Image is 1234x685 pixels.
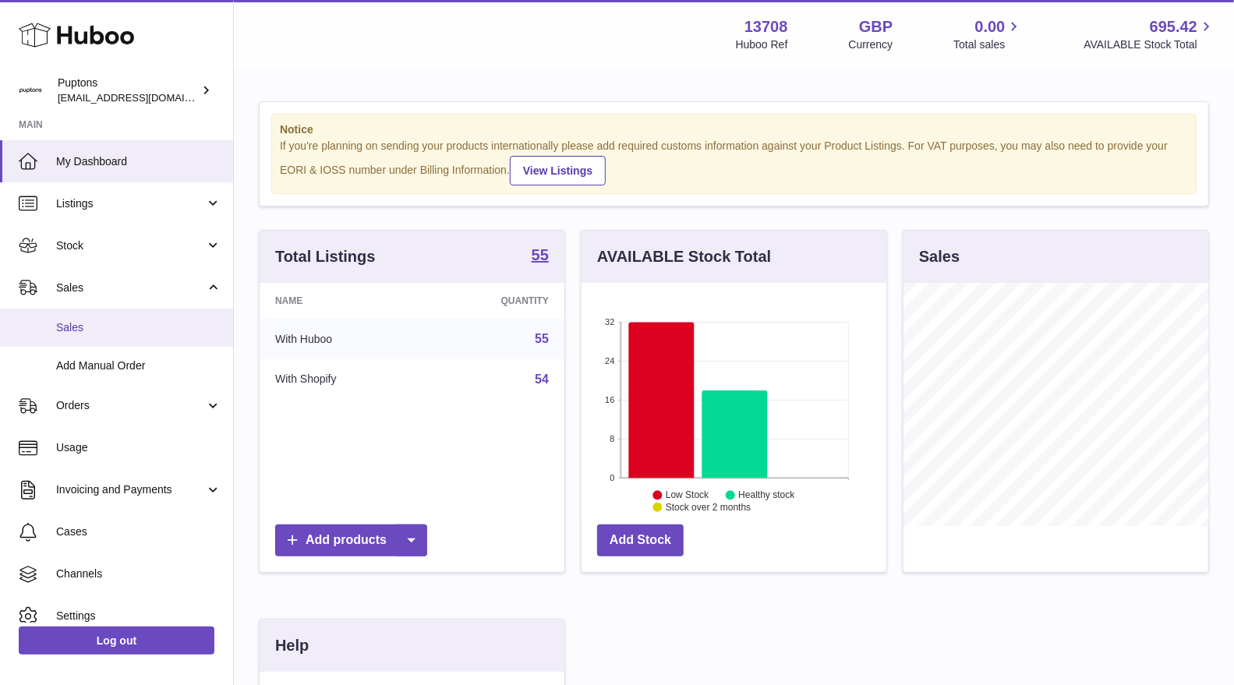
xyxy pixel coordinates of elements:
span: My Dashboard [56,154,221,169]
strong: 13708 [744,16,788,37]
text: 16 [605,395,614,404]
span: Add Manual Order [56,358,221,373]
div: Huboo Ref [736,37,788,52]
a: View Listings [510,156,606,185]
td: With Huboo [260,319,424,359]
span: Cases [56,524,221,539]
th: Name [260,283,424,319]
a: 0.00 Total sales [953,16,1023,52]
strong: GBP [859,16,893,37]
h3: Total Listings [275,246,376,267]
th: Quantity [424,283,564,319]
a: 54 [535,373,549,386]
strong: Notice [280,122,1188,137]
text: 0 [610,473,614,482]
text: Healthy stock [738,489,795,500]
a: 55 [535,332,549,345]
div: If you're planning on sending your products internationally please add required customs informati... [280,139,1188,185]
span: Channels [56,567,221,581]
span: 0.00 [975,16,1006,37]
span: Sales [56,281,205,295]
span: Orders [56,398,205,413]
a: Add Stock [597,524,684,556]
div: Puptons [58,76,198,105]
span: Listings [56,196,205,211]
h3: Help [275,635,309,656]
span: 695.42 [1150,16,1197,37]
span: Invoicing and Payments [56,482,205,497]
text: 8 [610,434,614,443]
span: [EMAIL_ADDRESS][DOMAIN_NAME] [58,91,229,104]
h3: AVAILABLE Stock Total [597,246,771,267]
text: 32 [605,317,614,327]
span: Sales [56,320,221,335]
strong: 55 [532,247,549,263]
span: AVAILABLE Stock Total [1084,37,1215,52]
h3: Sales [919,246,960,267]
a: Log out [19,627,214,655]
span: Total sales [953,37,1023,52]
text: Low Stock [666,489,709,500]
a: Add products [275,524,427,556]
span: Settings [56,609,221,623]
a: 55 [532,247,549,266]
td: With Shopify [260,359,424,400]
span: Usage [56,440,221,455]
text: 24 [605,356,614,365]
div: Currency [849,37,893,52]
img: hello@puptons.com [19,79,42,102]
a: 695.42 AVAILABLE Stock Total [1084,16,1215,52]
text: Stock over 2 months [666,502,751,513]
span: Stock [56,238,205,253]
